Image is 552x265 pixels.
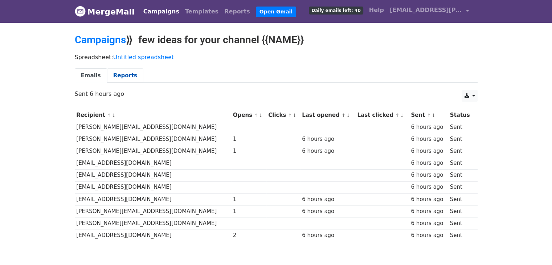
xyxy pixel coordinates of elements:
div: 1 [233,147,265,155]
div: 1 [233,135,265,143]
div: 1 [233,195,265,204]
td: [EMAIL_ADDRESS][DOMAIN_NAME] [75,181,231,193]
div: 6 hours ago [411,219,446,228]
td: [PERSON_NAME][EMAIL_ADDRESS][DOMAIN_NAME] [75,121,231,133]
a: Campaigns [140,4,182,19]
p: Spreadsheet: [75,53,478,61]
a: Templates [182,4,221,19]
td: Sent [448,193,474,205]
a: Untitled spreadsheet [113,54,174,61]
td: Sent [448,121,474,133]
th: Recipient [75,109,231,121]
td: [EMAIL_ADDRESS][DOMAIN_NAME] [75,169,231,181]
div: 6 hours ago [411,207,446,216]
div: 6 hours ago [411,231,446,240]
div: 6 hours ago [411,183,446,191]
a: Campaigns [75,34,126,46]
a: [EMAIL_ADDRESS][PERSON_NAME][DOMAIN_NAME] [387,3,472,20]
div: 6 hours ago [302,147,354,155]
td: Sent [448,229,474,241]
a: Reports [221,4,253,19]
div: 6 hours ago [302,207,354,216]
a: Emails [75,68,107,83]
div: 6 hours ago [302,195,354,204]
td: [EMAIL_ADDRESS][DOMAIN_NAME] [75,229,231,241]
a: MergeMail [75,4,135,19]
a: ↑ [107,113,111,118]
div: 6 hours ago [302,135,354,143]
th: Last opened [300,109,355,121]
td: Sent [448,169,474,181]
td: [EMAIL_ADDRESS][DOMAIN_NAME] [75,193,231,205]
img: MergeMail logo [75,6,86,17]
div: 6 hours ago [411,159,446,167]
td: Sent [448,205,474,217]
a: ↑ [254,113,258,118]
a: ↑ [342,113,345,118]
span: Daily emails left: 40 [309,7,363,15]
iframe: Chat Widget [516,230,552,265]
a: ↓ [400,113,404,118]
div: 6 hours ago [302,231,354,240]
td: [PERSON_NAME][EMAIL_ADDRESS][DOMAIN_NAME] [75,133,231,145]
td: [PERSON_NAME][EMAIL_ADDRESS][DOMAIN_NAME] [75,217,231,229]
a: ↓ [259,113,263,118]
th: Status [448,109,474,121]
a: Reports [107,68,143,83]
a: Help [366,3,387,17]
a: Open Gmail [256,7,296,17]
a: ↓ [346,113,350,118]
a: Daily emails left: 40 [306,3,366,17]
a: ↑ [427,113,431,118]
td: Sent [448,157,474,169]
a: ↓ [432,113,436,118]
div: 2 [233,231,265,240]
a: ↓ [112,113,116,118]
td: Sent [448,181,474,193]
a: ↓ [293,113,297,118]
div: 6 hours ago [411,123,446,131]
div: 6 hours ago [411,135,446,143]
span: [EMAIL_ADDRESS][PERSON_NAME][DOMAIN_NAME] [390,6,462,15]
td: [PERSON_NAME][EMAIL_ADDRESS][DOMAIN_NAME] [75,145,231,157]
h2: ⟫ few ideas for your channel {{NAME}} [75,34,478,46]
div: 6 hours ago [411,195,446,204]
td: [EMAIL_ADDRESS][DOMAIN_NAME] [75,157,231,169]
div: 6 hours ago [411,147,446,155]
th: Sent [409,109,448,121]
th: Clicks [266,109,300,121]
td: Sent [448,133,474,145]
td: [PERSON_NAME][EMAIL_ADDRESS][DOMAIN_NAME] [75,205,231,217]
div: 1 [233,207,265,216]
td: Sent [448,145,474,157]
th: Last clicked [356,109,409,121]
a: ↑ [395,113,399,118]
div: 6 hours ago [411,171,446,179]
a: ↑ [288,113,292,118]
td: Sent [448,217,474,229]
th: Opens [231,109,266,121]
p: Sent 6 hours ago [75,90,478,98]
